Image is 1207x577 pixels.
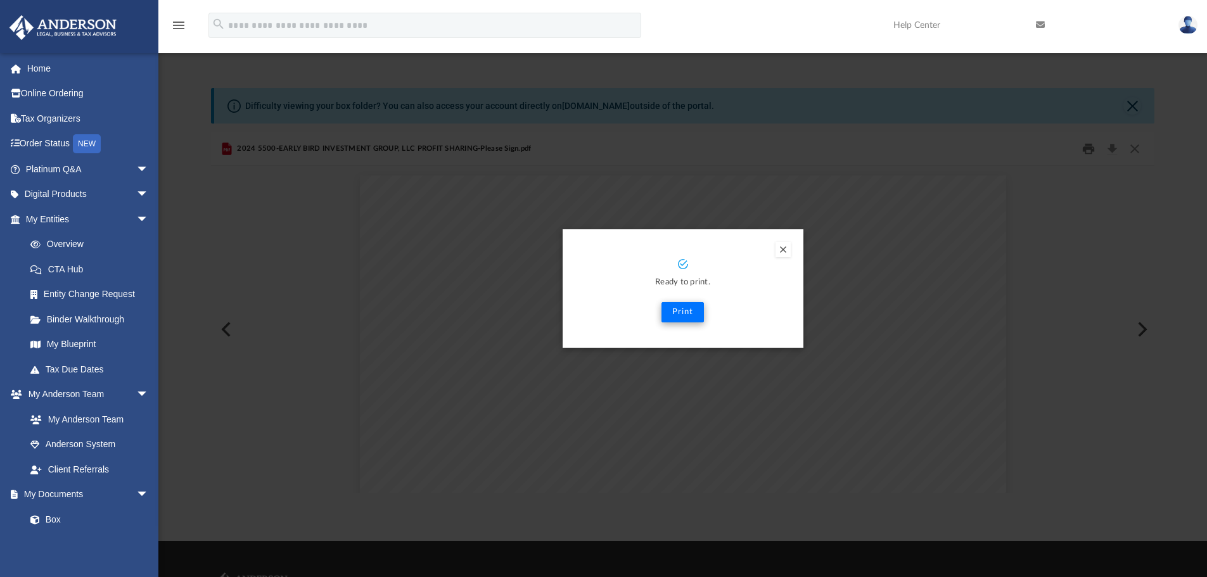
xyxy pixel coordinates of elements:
[136,156,162,182] span: arrow_drop_down
[9,206,168,232] a: My Entitiesarrow_drop_down
[661,302,704,322] button: Print
[9,482,162,507] a: My Documentsarrow_drop_down
[9,382,162,407] a: My Anderson Teamarrow_drop_down
[171,18,186,33] i: menu
[18,282,168,307] a: Entity Change Request
[18,357,168,382] a: Tax Due Dates
[18,432,162,457] a: Anderson System
[136,482,162,508] span: arrow_drop_down
[9,81,168,106] a: Online Ordering
[18,232,168,257] a: Overview
[575,276,791,290] p: Ready to print.
[9,182,168,207] a: Digital Productsarrow_drop_down
[6,15,120,40] img: Anderson Advisors Platinum Portal
[18,407,155,432] a: My Anderson Team
[212,17,226,31] i: search
[18,332,162,357] a: My Blueprint
[211,132,1155,493] div: Preview
[136,182,162,208] span: arrow_drop_down
[18,532,162,557] a: Meeting Minutes
[171,24,186,33] a: menu
[136,382,162,408] span: arrow_drop_down
[9,131,168,157] a: Order StatusNEW
[9,106,168,131] a: Tax Organizers
[9,156,168,182] a: Platinum Q&Aarrow_drop_down
[136,206,162,232] span: arrow_drop_down
[18,307,168,332] a: Binder Walkthrough
[73,134,101,153] div: NEW
[1178,16,1197,34] img: User Pic
[18,257,168,282] a: CTA Hub
[9,56,168,81] a: Home
[18,507,155,532] a: Box
[18,457,162,482] a: Client Referrals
